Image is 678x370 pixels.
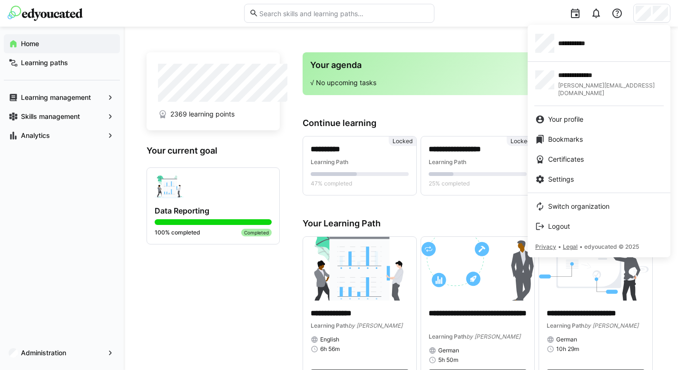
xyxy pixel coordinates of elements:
[548,115,583,124] span: Your profile
[548,222,570,231] span: Logout
[558,82,663,97] span: [PERSON_NAME][EMAIL_ADDRESS][DOMAIN_NAME]
[563,243,578,250] span: Legal
[548,202,609,211] span: Switch organization
[548,135,583,144] span: Bookmarks
[548,155,584,164] span: Certificates
[535,243,556,250] span: Privacy
[584,243,639,250] span: edyoucated © 2025
[580,243,582,250] span: •
[558,243,561,250] span: •
[548,175,574,184] span: Settings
